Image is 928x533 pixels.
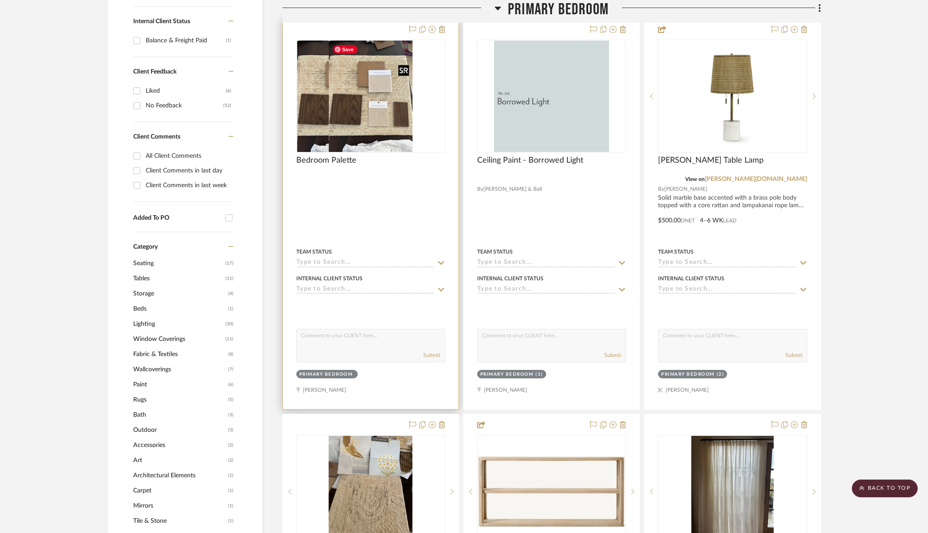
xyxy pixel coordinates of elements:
[705,176,807,182] a: [PERSON_NAME][DOMAIN_NAME]
[477,275,544,283] div: Internal Client Status
[133,18,190,25] span: Internal Client Status
[226,33,231,48] div: (1)
[146,164,231,178] div: Client Comments in last day
[133,468,226,483] span: Architectural Elements
[785,351,802,359] button: Submit
[477,248,513,256] div: Team Status
[478,456,625,527] img: Trieste Console Table
[228,438,233,452] span: (2)
[228,362,233,377] span: (7)
[226,84,231,98] div: (6)
[133,243,158,251] span: Category
[423,351,440,359] button: Submit
[146,98,223,113] div: No Feedback
[333,45,357,54] span: Save
[296,156,356,165] span: Bedroom Palette
[133,301,226,316] span: Beds
[228,453,233,467] span: (2)
[133,483,226,498] span: Carpet
[133,271,223,286] span: Tables
[658,275,724,283] div: Internal Client Status
[299,371,353,378] div: Primary Bedroom
[133,513,226,529] span: Tile & Stone
[133,134,180,140] span: Client Comments
[228,393,233,407] span: (5)
[133,392,226,407] span: Rugs
[483,185,542,193] span: [PERSON_NAME] & Ball
[536,371,543,378] div: (1)
[296,248,332,256] div: Team Status
[228,287,233,301] span: (4)
[133,347,226,362] span: Fabric & Textiles
[146,33,226,48] div: Balance & Freight Paid
[478,40,625,152] div: 0
[133,362,226,377] span: Wallcoverings
[658,286,796,294] input: Type to Search…
[664,185,707,193] span: [PERSON_NAME]
[296,275,363,283] div: Internal Client Status
[133,422,226,438] span: Outdoor
[480,371,534,378] div: Primary Bedroom
[677,41,788,152] img: Winslow Table Lamp
[658,248,694,256] div: Team Status
[228,377,233,392] span: (6)
[658,185,664,193] span: By
[658,259,796,267] input: Type to Search…
[329,41,413,152] img: Bedroom Palette
[133,498,226,513] span: Mirrors
[852,480,918,497] scroll-to-top-button: BACK TO TOP
[717,371,724,378] div: (2)
[296,286,434,294] input: Type to Search…
[477,286,615,294] input: Type to Search…
[228,499,233,513] span: (1)
[225,271,233,286] span: (11)
[225,317,233,331] span: (30)
[228,408,233,422] span: (3)
[133,332,223,347] span: Window Coverings
[146,149,231,163] div: All Client Comments
[133,286,226,301] span: Storage
[494,41,609,152] img: Ceiling Paint - Borrowed Light
[296,259,434,267] input: Type to Search…
[661,371,715,378] div: Primary Bedroom
[225,256,233,271] span: (17)
[146,178,231,193] div: Client Comments in last week
[228,514,233,528] span: (1)
[228,423,233,437] span: (3)
[133,407,226,422] span: Bath
[228,484,233,498] span: (1)
[133,438,226,453] span: Accessories
[477,259,615,267] input: Type to Search…
[604,351,621,359] button: Submit
[133,453,226,468] span: Art
[223,98,231,113] div: (52)
[228,468,233,483] span: (1)
[133,214,221,222] div: Added To PO
[133,69,176,75] span: Client Feedback
[225,332,233,346] span: (11)
[658,156,764,165] span: [PERSON_NAME] Table Lamp
[133,316,223,332] span: Lighting
[477,185,483,193] span: By
[685,176,705,182] span: View on
[228,347,233,361] span: (8)
[133,256,223,271] span: Seating
[477,156,583,165] span: Ceiling Paint - Borrowed Light
[146,84,226,98] div: Liked
[133,377,226,392] span: Paint
[228,302,233,316] span: (1)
